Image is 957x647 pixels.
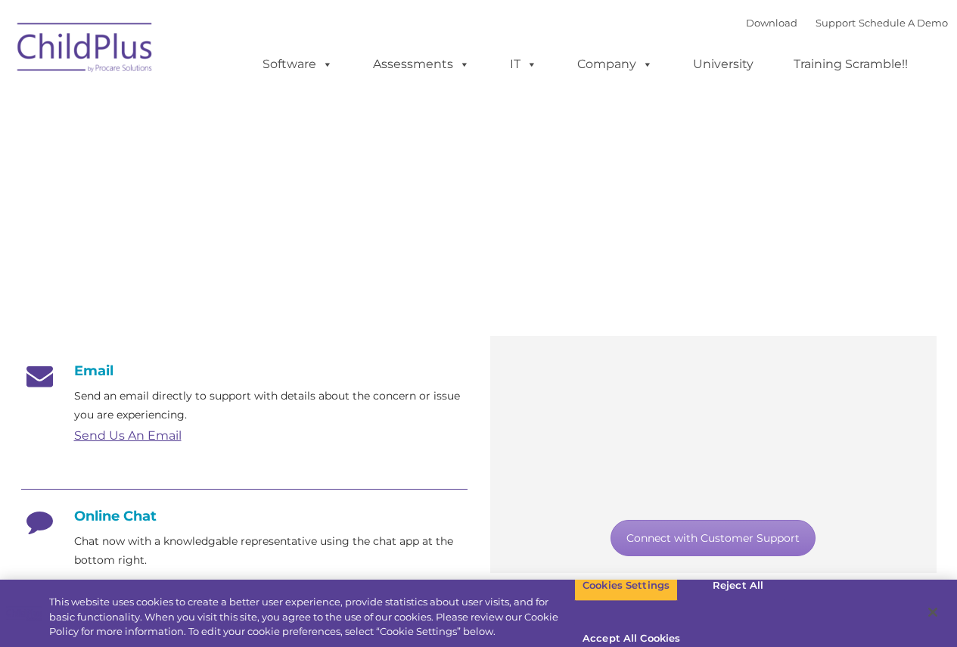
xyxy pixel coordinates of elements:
[859,17,948,29] a: Schedule A Demo
[691,570,785,602] button: Reject All
[10,12,161,88] img: ChildPlus by Procare Solutions
[611,520,816,556] a: Connect with Customer Support
[358,49,485,79] a: Assessments
[746,17,948,29] font: |
[74,387,468,425] p: Send an email directly to support with details about the concern or issue you are experiencing.
[495,49,552,79] a: IT
[678,49,769,79] a: University
[247,49,348,79] a: Software
[574,570,678,602] button: Cookies Settings
[21,508,468,524] h4: Online Chat
[49,595,574,639] div: This website uses cookies to create a better user experience, provide statistics about user visit...
[816,17,856,29] a: Support
[746,17,797,29] a: Download
[916,596,949,629] button: Close
[21,362,468,379] h4: Email
[778,49,923,79] a: Training Scramble!!
[562,49,668,79] a: Company
[74,532,468,570] p: Chat now with a knowledgable representative using the chat app at the bottom right.
[74,428,182,443] a: Send Us An Email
